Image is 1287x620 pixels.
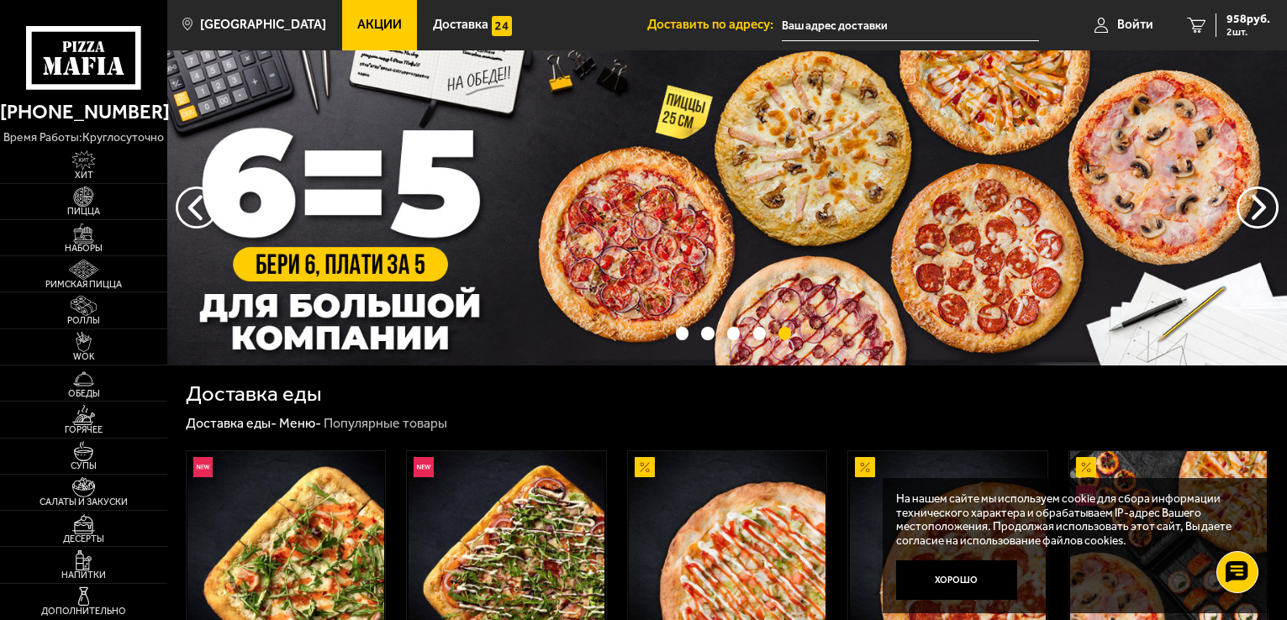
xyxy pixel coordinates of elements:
button: точки переключения [701,327,714,339]
div: Популярные товары [324,415,447,433]
span: [GEOGRAPHIC_DATA] [200,18,326,31]
button: точки переключения [727,327,740,339]
button: предыдущий [1237,187,1279,229]
img: Акционный [1076,457,1096,477]
img: Новинка [414,457,434,477]
img: Акционный [635,457,655,477]
img: Акционный [855,457,875,477]
span: 958 руб. [1226,13,1270,25]
a: Меню- [279,415,321,431]
span: Доставить по адресу: [647,18,782,31]
img: Новинка [193,457,214,477]
a: Доставка еды- [186,415,277,431]
span: Акции [357,18,402,31]
span: 2 шт. [1226,27,1270,37]
p: На нашем сайте мы используем cookie для сбора информации технического характера и обрабатываем IP... [896,491,1245,547]
span: Войти [1117,18,1153,31]
span: Доставка [433,18,488,31]
input: Ваш адрес доставки [782,10,1039,41]
h1: Доставка еды [186,383,321,405]
button: следующий [176,187,218,229]
button: Хорошо [896,560,1017,601]
img: 15daf4d41897b9f0e9f617042186c801.svg [492,16,512,36]
button: точки переключения [778,327,791,339]
button: точки переключения [753,327,766,339]
button: точки переключения [676,327,688,339]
